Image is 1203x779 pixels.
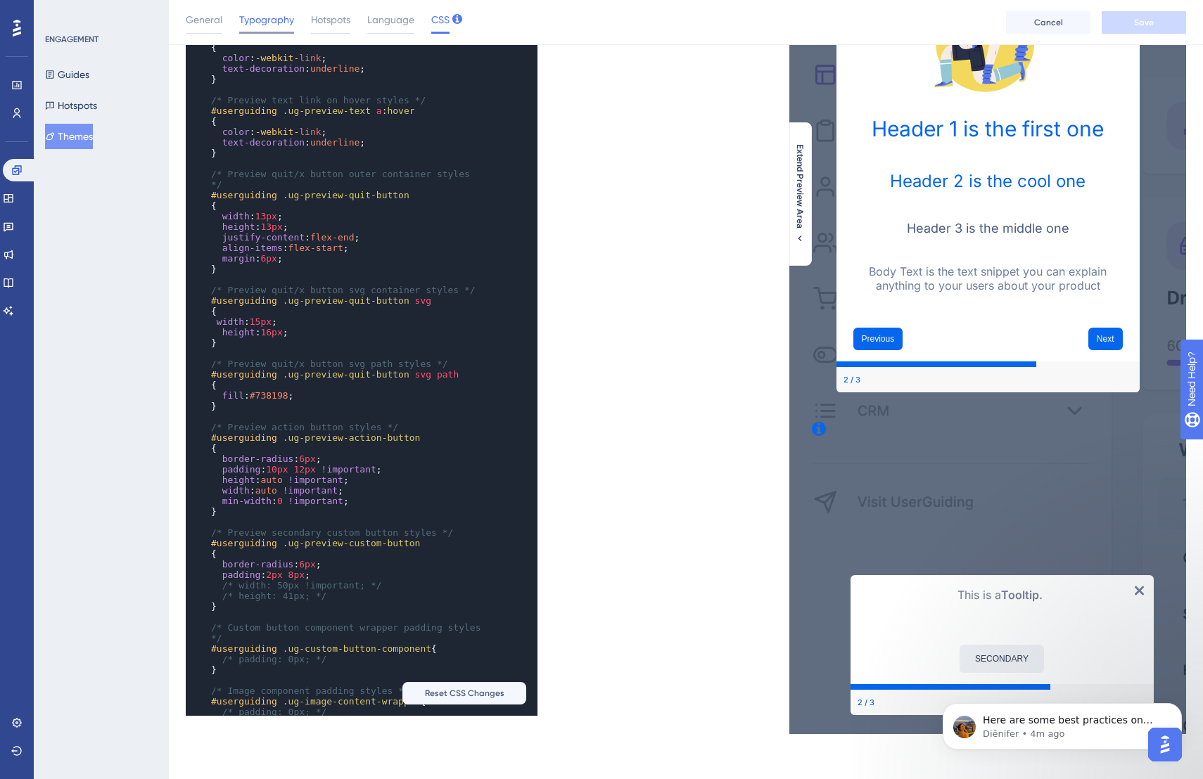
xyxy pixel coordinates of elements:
[260,475,282,485] span: auto
[283,485,338,496] span: !important
[222,327,255,337] span: height
[70,274,328,289] h3: Header 3 is the middle one
[212,641,253,655] b: Tooltip.
[211,643,277,654] span: #userguiding
[211,42,217,53] span: {
[211,380,217,390] span: {
[222,211,250,221] span: width
[402,682,526,704] button: Reset CSS Changes
[322,464,376,475] span: !important
[789,144,811,244] button: Extend Preview Area
[922,674,1203,772] iframe: Intercom notifications message
[260,327,282,337] span: 16px
[211,63,365,74] span: : ;
[211,359,448,369] span: /* Preview quit/x button svg path styles */
[299,127,321,137] span: link
[211,601,217,612] span: }
[211,369,277,380] span: #userguiding
[222,707,327,717] span: /* padding: 0px; */
[222,580,382,591] span: /* width: 50px !important; */
[299,453,315,464] span: 6px
[45,124,93,149] button: Themes
[211,306,217,316] span: {
[299,53,321,63] span: link
[222,137,305,148] span: text-decoration
[255,53,300,63] span: -webkit-
[283,190,409,200] span: .ug-preview-quit-button
[222,654,327,664] span: /* padding: 0px; */
[211,685,409,696] span: /* Image component padding styles */
[211,316,277,327] span: : ;
[222,559,294,569] span: border-radius
[61,743,364,768] div: Footer
[211,443,217,453] span: {
[288,569,305,580] span: 8px
[288,243,343,253] span: flex-start
[211,53,326,63] span: : ;
[222,569,261,580] span: padding
[211,496,349,506] span: : ;
[211,264,217,274] span: }
[283,643,431,654] span: .ug-custom-button-component
[222,464,261,475] span: padding
[211,200,217,211] span: {
[45,62,89,87] button: Guides
[211,464,382,475] span: : ;
[211,285,476,295] span: /* Preview quit/x button svg container styles */
[128,18,269,158] img: Modal Media
[211,137,365,148] span: : ;
[260,253,276,264] span: 6px
[211,422,398,432] span: /* Preview action button styles */
[211,548,217,559] span: {
[211,559,322,569] span: : ;
[266,569,282,580] span: 2px
[211,401,217,411] span: }
[299,381,333,404] button: Next
[376,105,382,116] span: a
[222,221,255,232] span: height
[70,318,328,346] p: Body Text is the text snippet you can explain anything to your users about your product
[211,696,426,707] span: {
[211,664,217,675] span: }
[415,369,431,380] span: svg
[222,127,250,137] span: color
[260,221,282,232] span: 13px
[345,638,355,648] div: Close Preview
[211,327,288,337] span: : ;
[367,11,414,28] span: Language
[387,105,414,116] span: hover
[211,569,310,580] span: : ;
[211,127,326,137] span: : ;
[211,538,277,548] span: #userguiding
[222,475,255,485] span: height
[211,475,349,485] span: : ;
[437,369,459,380] span: path
[222,63,305,74] span: text-decoration
[250,316,272,327] span: 15px
[211,643,437,654] span: {
[266,464,288,475] span: 10px
[288,475,343,485] span: !important
[211,432,277,443] span: #userguiding
[331,22,340,31] div: Close Preview
[70,169,328,195] h1: Header 1 is the first one
[283,432,421,443] span: .ug-preview-action-button
[45,34,98,45] div: ENGAGEMENT
[211,485,343,496] span: : ;
[211,243,349,253] span: : ;
[222,496,272,506] span: min-width
[310,63,359,74] span: underline
[211,95,426,105] span: /* Preview text link on hover styles */
[64,381,114,404] button: Previous
[222,53,250,63] span: color
[283,538,421,548] span: .ug-preview-custom-button
[1102,11,1186,34] button: Save
[431,11,450,28] span: CSS
[794,144,806,228] span: Extend Preview Area
[222,485,250,496] span: width
[250,390,288,401] span: #738198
